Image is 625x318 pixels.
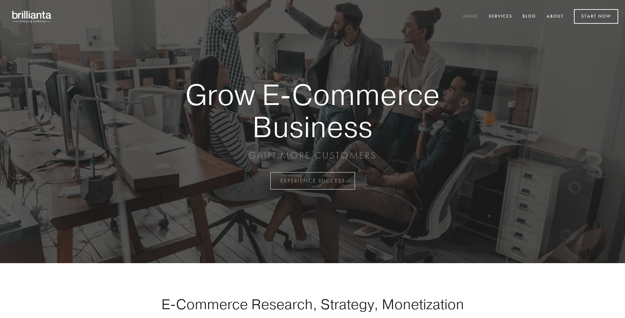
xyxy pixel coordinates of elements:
a: About [542,11,568,22]
a: Start Now [574,9,618,24]
a: Home [459,11,483,22]
p: GAIN MORE CUSTOMERS [162,149,463,162]
a: Blog [518,11,540,22]
h1: E-Commerce Research, Strategy, Monetization [140,296,485,313]
img: brillianta - research, strategy, marketing [7,7,57,26]
strong: Grow E-Commerce Business [162,79,463,143]
a: Services [484,11,517,22]
a: EXPERIENCE SUCCESS [270,172,355,190]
